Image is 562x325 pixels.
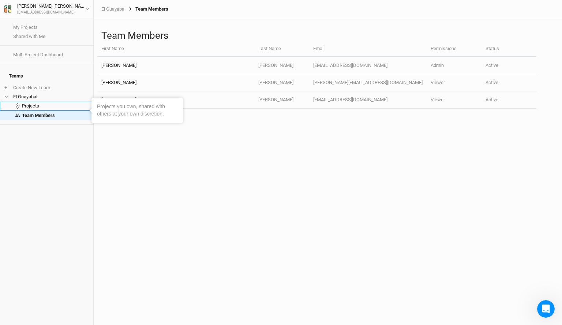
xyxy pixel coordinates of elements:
[17,10,85,15] div: [EMAIL_ADDRESS][DOMAIN_NAME]
[254,41,309,57] th: Last Name
[309,74,427,91] td: [PERSON_NAME][EMAIL_ADDRESS][DOMAIN_NAME]
[482,91,536,109] td: Active
[482,74,536,91] td: Active
[97,41,254,57] th: First Name
[482,41,536,57] th: Status
[97,74,254,91] td: [PERSON_NAME]
[537,300,555,318] iframe: Intercom live chat
[97,91,254,109] td: [PERSON_NAME]
[427,74,482,91] td: Viewer
[17,3,85,10] div: [PERSON_NAME] [PERSON_NAME]
[254,57,309,74] td: [PERSON_NAME]
[101,6,125,12] a: El Guayabal
[97,57,254,74] td: [PERSON_NAME]
[101,30,554,41] h1: Team Members
[254,74,309,91] td: [PERSON_NAME]
[4,2,90,15] button: [PERSON_NAME] [PERSON_NAME][EMAIL_ADDRESS][DOMAIN_NAME]
[254,91,309,109] td: [PERSON_NAME]
[4,69,89,83] h4: Teams
[309,41,427,57] th: Email
[125,6,168,12] div: Team Members
[427,91,482,109] td: Viewer
[309,57,427,74] td: [EMAIL_ADDRESS][DOMAIN_NAME]
[4,85,7,91] span: +
[97,103,177,117] div: Projects you own, shared with others at your own discretion.
[427,41,482,57] th: Permissions
[482,57,536,74] td: Active
[427,57,482,74] td: Admin
[309,91,427,109] td: [EMAIL_ADDRESS][DOMAIN_NAME]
